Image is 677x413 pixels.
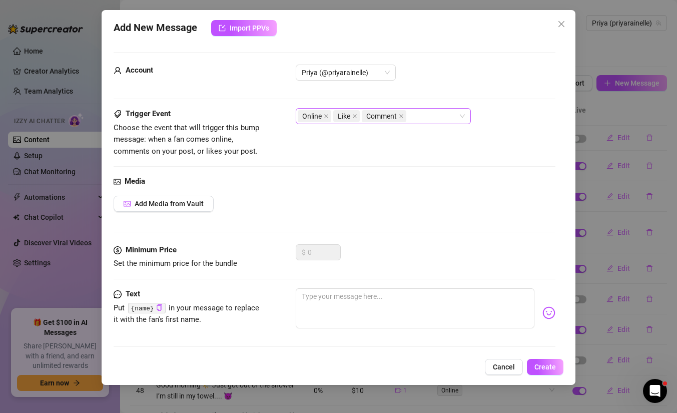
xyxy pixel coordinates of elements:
button: Import PPVs [211,20,277,36]
span: close [352,114,357,119]
span: user [114,65,122,77]
span: picture [114,176,121,188]
strong: Account [126,66,153,75]
button: Cancel [485,359,523,375]
span: Choose the event that will trigger this bump message: when a fan comes online, comments on your p... [114,123,259,156]
span: Like [333,110,360,122]
img: svg%3e [542,306,555,319]
strong: Trigger Event [126,109,171,118]
iframe: Intercom live chat [643,379,667,403]
span: Comment [362,110,406,122]
strong: Media [125,177,145,186]
span: close [399,114,404,119]
span: Set the minimum price for the bundle [114,259,237,268]
span: Import PPVs [230,24,269,32]
button: Add Media from Vault [114,196,214,212]
span: Close [553,20,569,28]
span: picture [124,200,131,207]
strong: Minimum Price [126,245,177,254]
span: Like [338,111,350,122]
strong: Text [126,289,140,298]
span: copy [156,304,163,311]
span: Add Media from Vault [135,200,204,208]
span: message [114,288,122,300]
span: close [324,114,329,119]
code: {name} [128,303,166,313]
button: Close [553,16,569,32]
span: import [219,25,226,32]
span: Priya (@priyarainelle) [302,65,390,80]
span: Online [298,110,331,122]
span: dollar [114,244,122,256]
span: tags [114,108,122,120]
button: Create [527,359,563,375]
span: Online [302,111,322,122]
span: Create [534,363,556,371]
button: Click to Copy [156,304,163,312]
span: close [557,20,565,28]
span: Comment [366,111,397,122]
span: Cancel [493,363,515,371]
span: Put in your message to replace it with the fan's first name. [114,303,260,324]
span: Add New Message [114,20,197,36]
